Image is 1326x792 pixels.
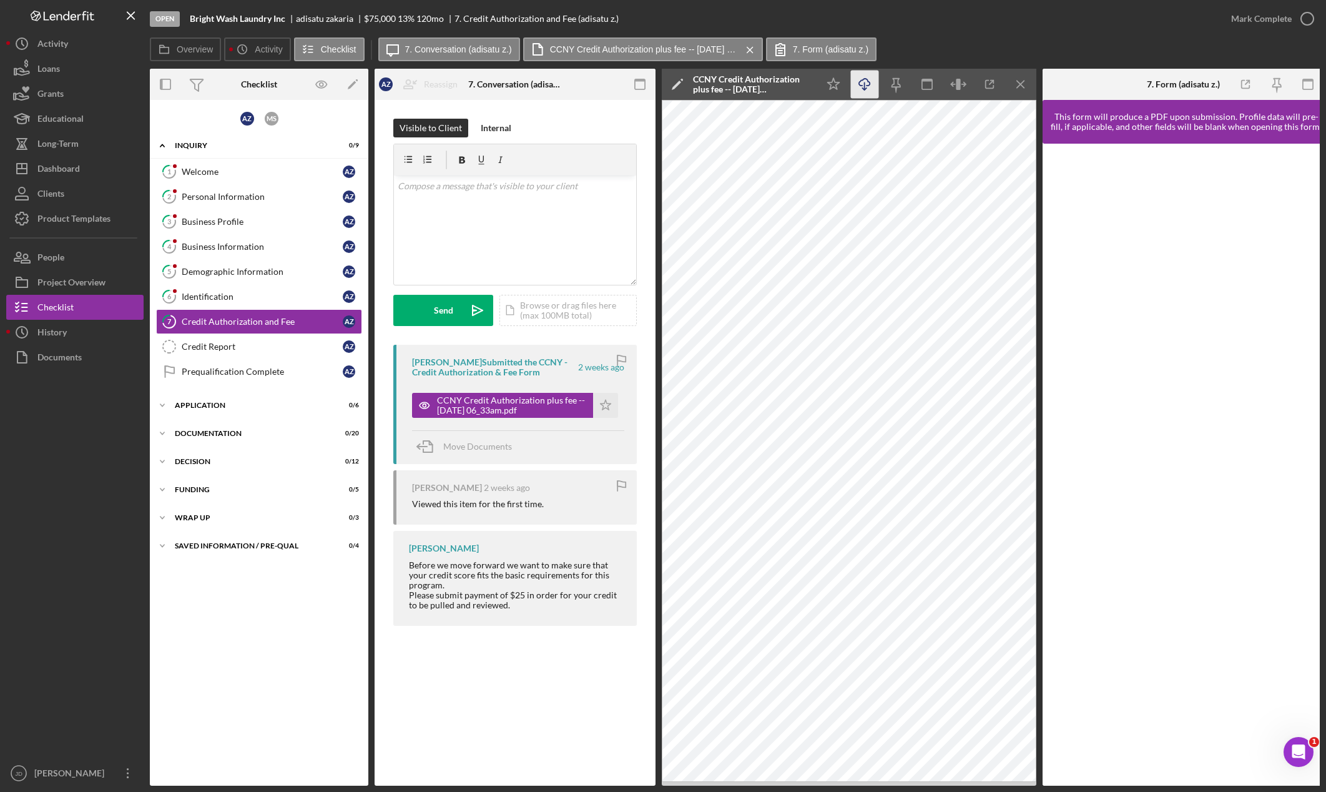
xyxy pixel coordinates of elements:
[150,37,221,61] button: Overview
[336,142,359,149] div: 0 / 9
[156,209,362,234] a: 3Business Profileaz
[343,215,355,228] div: a z
[378,37,520,61] button: 7. Conversation (adisatu z.)
[156,309,362,334] a: 7Credit Authorization and Feeaz
[296,14,364,24] div: adisatu zakaria
[255,44,282,54] label: Activity
[379,77,393,91] div: a z
[182,167,343,177] div: Welcome
[224,37,290,61] button: Activity
[167,192,171,200] tspan: 2
[474,119,518,137] button: Internal
[336,514,359,522] div: 0 / 3
[393,295,493,326] button: Send
[1309,737,1319,747] span: 1
[182,367,343,377] div: Prequalification Complete
[336,458,359,465] div: 0 / 12
[265,112,278,126] div: M S
[182,192,343,202] div: Personal Information
[412,357,576,377] div: [PERSON_NAME] Submitted the CCNY - Credit Authorization & Fee Form
[409,543,479,553] div: [PERSON_NAME]
[167,292,172,300] tspan: 6
[156,259,362,284] a: 5Demographic Informationaz
[167,242,172,250] tspan: 4
[1055,156,1312,773] iframe: Lenderfit form
[343,315,355,328] div: a z
[241,79,277,89] div: Checklist
[156,159,362,184] a: 1Welcomeaz
[175,486,328,493] div: Funding
[167,267,171,275] tspan: 5
[400,119,462,137] div: Visible to Client
[182,342,343,352] div: Credit Report
[424,72,458,97] div: Reassign
[175,542,328,550] div: Saved Information / Pre-Qual
[156,334,362,359] a: Credit Reportaz
[409,560,624,590] div: Before we move forward we want to make sure that your credit score fits the basic requirements fo...
[1231,6,1292,31] div: Mark Complete
[156,234,362,259] a: 4Business Informationaz
[182,217,343,227] div: Business Profile
[1147,79,1220,89] div: 7. Form (adisatu z.)
[405,44,512,54] label: 7. Conversation (adisatu z.)
[336,430,359,437] div: 0 / 20
[364,13,396,24] span: $75,000
[240,112,254,126] div: a z
[294,37,365,61] button: Checklist
[550,44,737,54] label: CCNY Credit Authorization plus fee -- [DATE] 06_33am.pdf
[578,362,624,372] time: 2025-09-08 10:33
[484,483,530,493] time: 2025-09-08 10:28
[416,14,444,24] div: 120 mo
[156,284,362,309] a: 6Identificationaz
[412,393,618,418] button: CCNY Credit Authorization plus fee -- [DATE] 06_33am.pdf
[336,542,359,550] div: 0 / 4
[167,217,171,225] tspan: 3
[182,317,343,327] div: Credit Authorization and Fee
[343,240,355,253] div: a z
[182,242,343,252] div: Business Information
[343,265,355,278] div: a z
[1284,737,1314,767] iframe: Intercom live chat
[177,44,213,54] label: Overview
[175,458,328,465] div: Decision
[393,119,468,137] button: Visible to Client
[343,340,355,353] div: a z
[454,14,619,24] div: 7. Credit Authorization and Fee (adisatu z.)
[412,483,482,493] div: [PERSON_NAME]
[190,14,285,24] b: Bright Wash Laundry Inc
[175,402,328,409] div: Application
[693,74,812,94] div: CCNY Credit Authorization plus fee -- [DATE] 06_33am.pdf
[412,431,524,462] button: Move Documents
[343,191,355,203] div: a z
[443,441,512,452] span: Move Documents
[398,14,415,24] div: 13 %
[793,44,868,54] label: 7. Form (adisatu z.)
[343,290,355,303] div: a z
[175,142,328,149] div: Inquiry
[15,770,22,777] text: JD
